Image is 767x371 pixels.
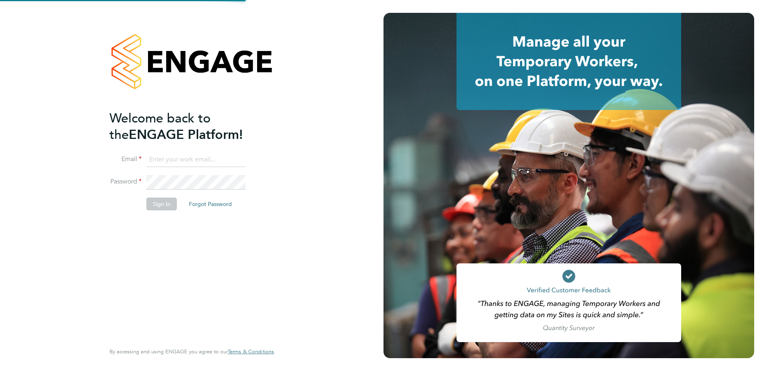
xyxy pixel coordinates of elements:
[110,110,211,143] span: Welcome back to the
[228,349,274,355] a: Terms & Conditions
[183,198,238,210] button: Forgot Password
[146,198,177,210] button: Sign In
[110,155,142,163] label: Email
[110,348,274,355] span: By accessing and using ENGAGE you agree to our
[110,110,266,143] h2: ENGAGE Platform!
[146,153,246,167] input: Enter your work email...
[110,177,142,186] label: Password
